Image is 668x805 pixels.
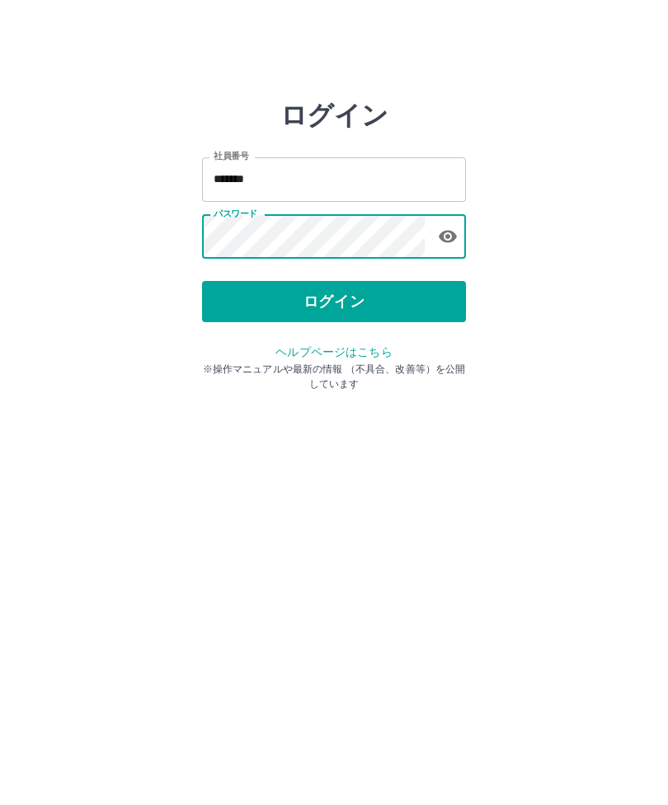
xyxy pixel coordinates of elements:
[214,154,248,166] label: 社員番号
[275,349,392,363] a: ヘルプページはこちら
[202,366,466,395] p: ※操作マニュアルや最新の情報 （不具合、改善等）を公開しています
[280,104,388,135] h2: ログイン
[214,212,257,224] label: パスワード
[202,285,466,326] button: ログイン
